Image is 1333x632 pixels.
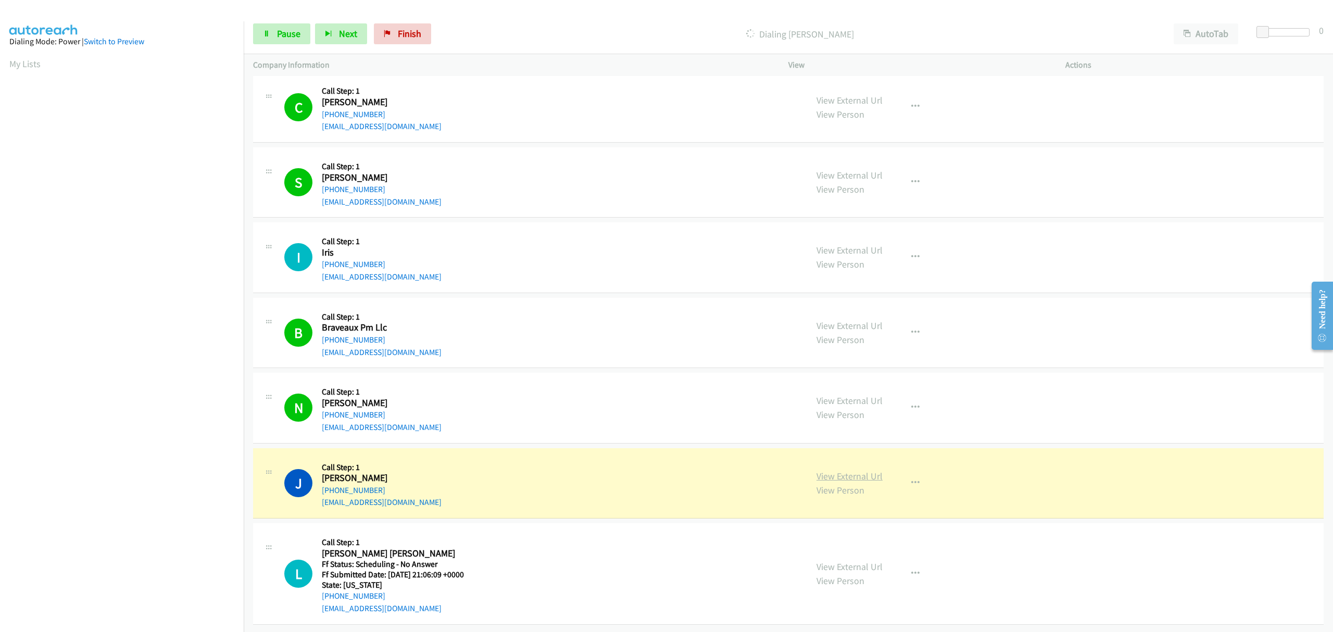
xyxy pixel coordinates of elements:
[788,59,1047,71] p: View
[284,93,312,121] h1: C
[284,243,312,271] h1: I
[322,537,464,548] h5: Call Step: 1
[816,334,864,346] a: View Person
[322,472,442,484] h2: [PERSON_NAME]
[322,548,464,560] h2: [PERSON_NAME] [PERSON_NAME]
[322,570,464,580] h5: Ff Submitted Date: [DATE] 21:06:09 +0000
[445,27,1155,41] p: Dialing [PERSON_NAME]
[816,320,883,332] a: View External Url
[322,312,442,322] h5: Call Step: 1
[322,197,442,207] a: [EMAIL_ADDRESS][DOMAIN_NAME]
[816,169,883,181] a: View External Url
[84,36,144,46] a: Switch to Preview
[339,28,357,40] span: Next
[322,485,385,495] a: [PHONE_NUMBER]
[315,23,367,44] button: Next
[9,58,41,70] a: My Lists
[277,28,300,40] span: Pause
[816,183,864,195] a: View Person
[322,236,442,247] h5: Call Step: 1
[322,259,385,269] a: [PHONE_NUMBER]
[816,575,864,587] a: View Person
[253,23,310,44] a: Pause
[322,86,442,96] h5: Call Step: 1
[398,28,421,40] span: Finish
[322,172,401,184] h2: [PERSON_NAME]
[322,497,442,507] a: [EMAIL_ADDRESS][DOMAIN_NAME]
[322,397,442,409] h2: [PERSON_NAME]
[9,35,234,48] div: Dialing Mode: Power |
[322,559,464,570] h5: Ff Status: Scheduling - No Answer
[322,347,442,357] a: [EMAIL_ADDRESS][DOMAIN_NAME]
[322,387,442,397] h5: Call Step: 1
[322,580,464,590] h5: State: [US_STATE]
[284,168,312,196] h1: S
[816,470,883,482] a: View External Url
[1065,59,1324,71] p: Actions
[322,247,401,259] h2: Iris
[816,258,864,270] a: View Person
[1303,274,1333,357] iframe: Resource Center
[816,561,883,573] a: View External Url
[322,322,442,334] h2: Braveaux Pm Llc
[284,469,312,497] h1: J
[284,560,312,588] div: The call is yet to be attempted
[322,96,401,108] h2: [PERSON_NAME]
[374,23,431,44] a: Finish
[322,109,385,119] a: [PHONE_NUMBER]
[284,560,312,588] h1: L
[816,244,883,256] a: View External Url
[284,319,312,347] h1: B
[816,484,864,496] a: View Person
[322,422,442,432] a: [EMAIL_ADDRESS][DOMAIN_NAME]
[322,603,442,613] a: [EMAIL_ADDRESS][DOMAIN_NAME]
[9,80,244,575] iframe: Dialpad
[816,108,864,120] a: View Person
[816,409,864,421] a: View Person
[253,59,770,71] p: Company Information
[322,591,385,601] a: [PHONE_NUMBER]
[1319,23,1324,37] div: 0
[322,272,442,282] a: [EMAIL_ADDRESS][DOMAIN_NAME]
[816,94,883,106] a: View External Url
[322,184,385,194] a: [PHONE_NUMBER]
[322,410,385,420] a: [PHONE_NUMBER]
[1262,28,1310,36] div: Delay between calls (in seconds)
[816,395,883,407] a: View External Url
[284,394,312,422] h1: N
[322,121,442,131] a: [EMAIL_ADDRESS][DOMAIN_NAME]
[322,335,385,345] a: [PHONE_NUMBER]
[322,462,442,473] h5: Call Step: 1
[1174,23,1238,44] button: AutoTab
[322,161,442,172] h5: Call Step: 1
